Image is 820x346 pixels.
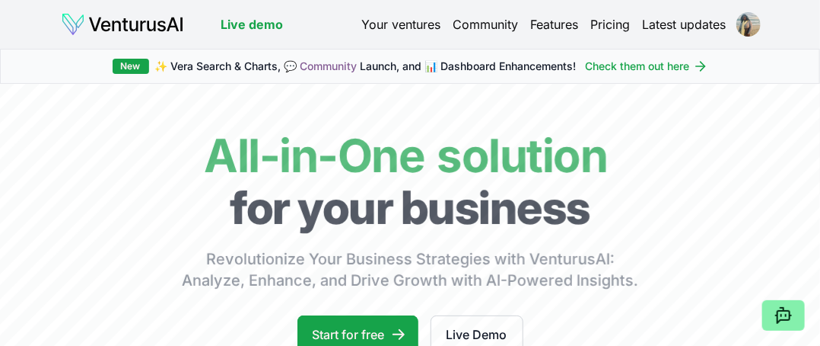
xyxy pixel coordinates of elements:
[736,12,761,37] img: ACg8ocLJRTijbv0LgojSKDTXtT-do9huQE0wGVaeDt2x_4ON7xVviMs_=s96-c
[361,15,440,34] a: Your ventures
[113,59,149,74] div: New
[530,15,578,34] a: Features
[221,15,283,34] a: Live demo
[155,59,577,74] span: ✨ Vera Search & Charts, 💬 Launch, and 📊 Dashboard Enhancements!
[642,15,726,34] a: Latest updates
[586,59,708,74] a: Check them out here
[61,12,184,37] img: logo
[590,15,630,34] a: Pricing
[300,59,358,72] a: Community
[453,15,518,34] a: Community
